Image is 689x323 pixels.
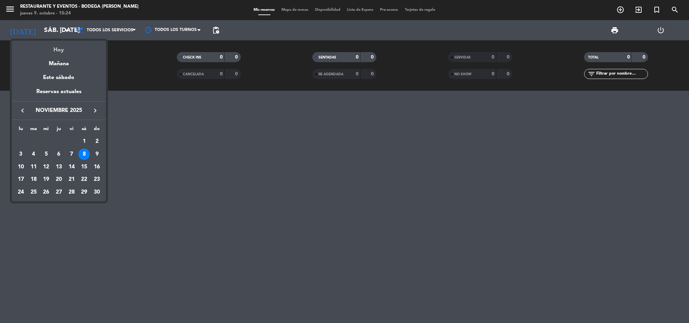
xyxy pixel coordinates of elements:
div: 1 [78,136,90,147]
td: 26 de noviembre de 2025 [40,186,52,199]
div: 8 [78,149,90,160]
div: 28 [66,187,77,198]
div: 25 [28,187,39,198]
i: keyboard_arrow_left [18,107,27,115]
div: 26 [40,187,52,198]
div: 7 [66,149,77,160]
td: 28 de noviembre de 2025 [65,186,78,199]
button: keyboard_arrow_right [89,106,101,115]
td: 19 de noviembre de 2025 [40,173,52,186]
th: jueves [52,125,65,135]
td: 11 de noviembre de 2025 [27,161,40,173]
span: noviembre 2025 [29,106,89,115]
td: 5 de noviembre de 2025 [40,148,52,161]
div: 27 [53,187,65,198]
td: 20 de noviembre de 2025 [52,173,65,186]
div: 23 [91,174,103,186]
td: 10 de noviembre de 2025 [14,161,27,173]
td: 15 de noviembre de 2025 [78,161,91,173]
div: 15 [78,161,90,173]
td: 4 de noviembre de 2025 [27,148,40,161]
div: 11 [28,161,39,173]
div: Reservas actuales [12,87,106,101]
div: 20 [53,174,65,186]
td: 1 de noviembre de 2025 [78,135,91,148]
div: 12 [40,161,52,173]
td: NOV. [14,135,78,148]
div: 6 [53,149,65,160]
th: lunes [14,125,27,135]
div: 5 [40,149,52,160]
td: 9 de noviembre de 2025 [90,148,103,161]
div: 19 [40,174,52,186]
td: 17 de noviembre de 2025 [14,173,27,186]
td: 14 de noviembre de 2025 [65,161,78,173]
td: 30 de noviembre de 2025 [90,186,103,199]
td: 23 de noviembre de 2025 [90,173,103,186]
th: miércoles [40,125,52,135]
div: 9 [91,149,103,160]
td: 18 de noviembre de 2025 [27,173,40,186]
div: 24 [15,187,27,198]
td: 6 de noviembre de 2025 [52,148,65,161]
div: 30 [91,187,103,198]
td: 21 de noviembre de 2025 [65,173,78,186]
div: 21 [66,174,77,186]
i: keyboard_arrow_right [91,107,99,115]
td: 22 de noviembre de 2025 [78,173,91,186]
td: 16 de noviembre de 2025 [90,161,103,173]
th: viernes [65,125,78,135]
div: Mañana [12,54,106,68]
div: 3 [15,149,27,160]
td: 3 de noviembre de 2025 [14,148,27,161]
td: 2 de noviembre de 2025 [90,135,103,148]
th: domingo [90,125,103,135]
td: 13 de noviembre de 2025 [52,161,65,173]
div: 18 [28,174,39,186]
div: 13 [53,161,65,173]
td: 12 de noviembre de 2025 [40,161,52,173]
div: 2 [91,136,103,147]
div: 10 [15,161,27,173]
td: 27 de noviembre de 2025 [52,186,65,199]
td: 8 de noviembre de 2025 [78,148,91,161]
div: 14 [66,161,77,173]
div: Este sábado [12,68,106,87]
button: keyboard_arrow_left [16,106,29,115]
div: 16 [91,161,103,173]
div: 4 [28,149,39,160]
div: 22 [78,174,90,186]
th: sábado [78,125,91,135]
td: 7 de noviembre de 2025 [65,148,78,161]
div: Hoy [12,41,106,54]
td: 24 de noviembre de 2025 [14,186,27,199]
div: 29 [78,187,90,198]
th: martes [27,125,40,135]
td: 25 de noviembre de 2025 [27,186,40,199]
td: 29 de noviembre de 2025 [78,186,91,199]
div: 17 [15,174,27,186]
